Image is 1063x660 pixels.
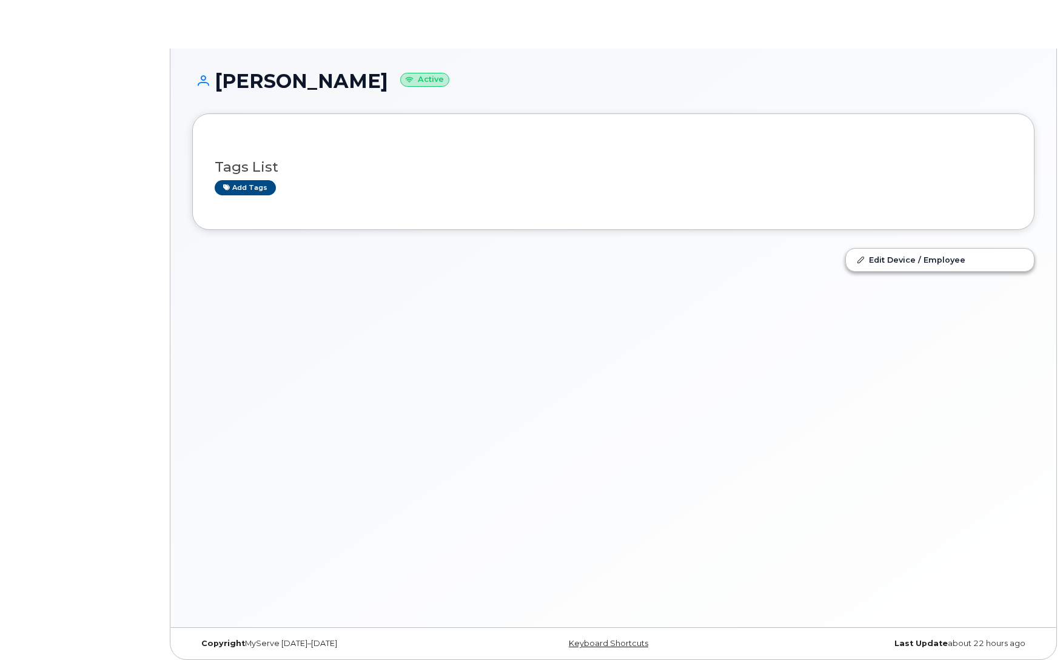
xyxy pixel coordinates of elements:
[569,639,648,648] a: Keyboard Shortcuts
[192,70,1034,92] h1: [PERSON_NAME]
[215,160,1012,175] h3: Tags List
[894,639,948,648] strong: Last Update
[215,180,276,195] a: Add tags
[192,639,473,648] div: MyServe [DATE]–[DATE]
[846,249,1034,271] a: Edit Device / Employee
[400,73,449,87] small: Active
[201,639,245,648] strong: Copyright
[754,639,1034,648] div: about 22 hours ago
